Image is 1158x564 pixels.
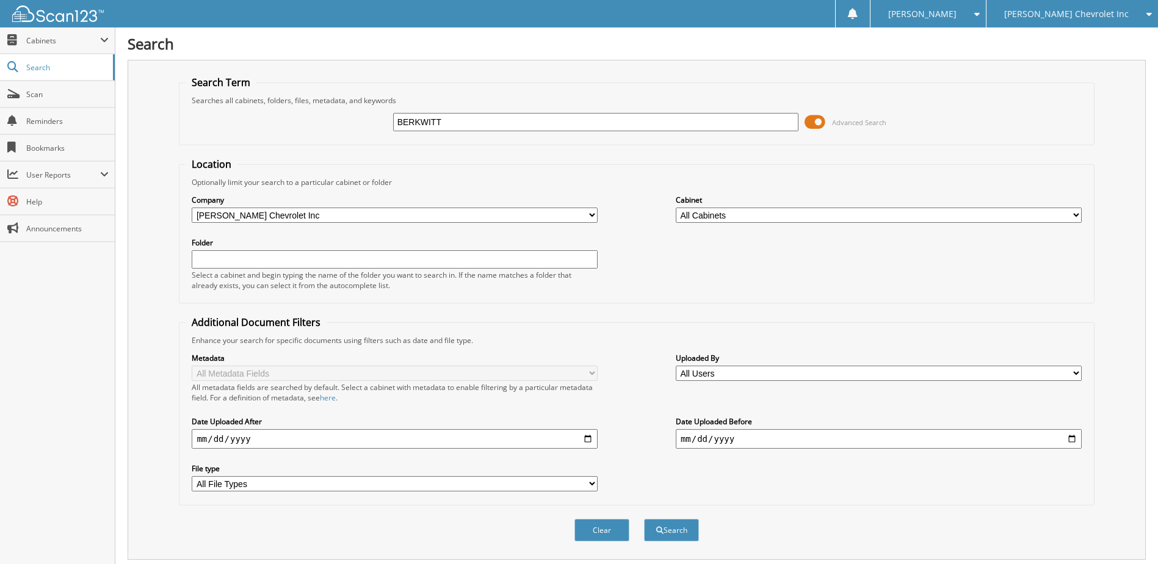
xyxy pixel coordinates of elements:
div: Select a cabinet and begin typing the name of the folder you want to search in. If the name match... [192,270,598,291]
img: scan123-logo-white.svg [12,5,104,22]
button: Search [644,519,699,541]
legend: Search Term [186,76,256,89]
label: Company [192,195,598,205]
span: Advanced Search [832,118,886,127]
span: User Reports [26,170,100,180]
span: Search [26,62,107,73]
label: Metadata [192,353,598,363]
label: Date Uploaded Before [676,416,1082,427]
div: All metadata fields are searched by default. Select a cabinet with metadata to enable filtering b... [192,382,598,403]
a: here [320,392,336,403]
span: [PERSON_NAME] Chevrolet Inc [1004,10,1129,18]
span: Scan [26,89,109,99]
span: Reminders [26,116,109,126]
label: Folder [192,237,598,248]
h1: Search [128,34,1146,54]
input: start [192,429,598,449]
legend: Location [186,157,237,171]
label: Cabinet [676,195,1082,205]
span: [PERSON_NAME] [888,10,957,18]
input: end [676,429,1082,449]
div: Enhance your search for specific documents using filters such as date and file type. [186,335,1087,345]
div: Searches all cabinets, folders, files, metadata, and keywords [186,95,1087,106]
label: File type [192,463,598,474]
label: Date Uploaded After [192,416,598,427]
span: Announcements [26,223,109,234]
span: Help [26,197,109,207]
span: Bookmarks [26,143,109,153]
legend: Additional Document Filters [186,316,327,329]
span: Cabinets [26,35,100,46]
label: Uploaded By [676,353,1082,363]
div: Optionally limit your search to a particular cabinet or folder [186,177,1087,187]
button: Clear [574,519,629,541]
